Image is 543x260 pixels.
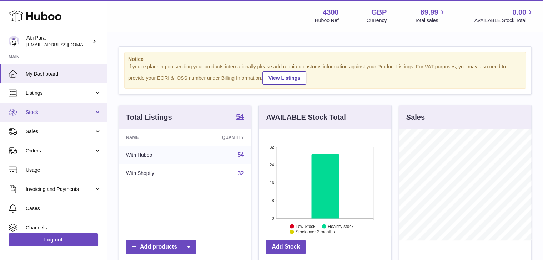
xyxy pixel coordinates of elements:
span: Stock [26,109,94,116]
text: Low Stock [296,224,316,229]
strong: GBP [371,7,387,17]
strong: 4300 [323,7,339,17]
text: 32 [270,145,274,149]
div: Currency [367,17,387,24]
h3: Sales [406,113,425,122]
text: Healthy stock [328,224,354,229]
text: 16 [270,181,274,185]
span: Channels [26,224,101,231]
text: Stock over 2 months [296,229,335,234]
span: 0.00 [512,7,526,17]
img: Abi@mifo.co.uk [9,36,19,47]
span: My Dashboard [26,71,101,77]
a: 89.99 Total sales [414,7,446,24]
span: Invoicing and Payments [26,186,94,193]
td: With Shopify [119,164,190,183]
span: Listings [26,90,94,97]
strong: 54 [236,113,244,120]
span: 89.99 [420,7,438,17]
a: 32 [238,170,244,176]
span: Total sales [414,17,446,24]
span: AVAILABLE Stock Total [474,17,534,24]
strong: Notice [128,56,522,63]
th: Quantity [190,129,251,146]
h3: AVAILABLE Stock Total [266,113,346,122]
div: If you're planning on sending your products internationally please add required customs informati... [128,63,522,85]
span: Orders [26,147,94,154]
a: 54 [238,152,244,158]
a: Add Stock [266,240,306,254]
text: 0 [272,216,274,220]
a: 54 [236,113,244,121]
h3: Total Listings [126,113,172,122]
a: Log out [9,233,98,246]
text: 24 [270,163,274,167]
span: Sales [26,128,94,135]
a: 0.00 AVAILABLE Stock Total [474,7,534,24]
a: View Listings [262,71,306,85]
div: Huboo Ref [315,17,339,24]
span: Cases [26,205,101,212]
span: Usage [26,167,101,173]
text: 8 [272,198,274,203]
div: Abi Para [26,35,91,48]
th: Name [119,129,190,146]
a: Add products [126,240,196,254]
span: [EMAIL_ADDRESS][DOMAIN_NAME] [26,42,105,47]
td: With Huboo [119,146,190,164]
